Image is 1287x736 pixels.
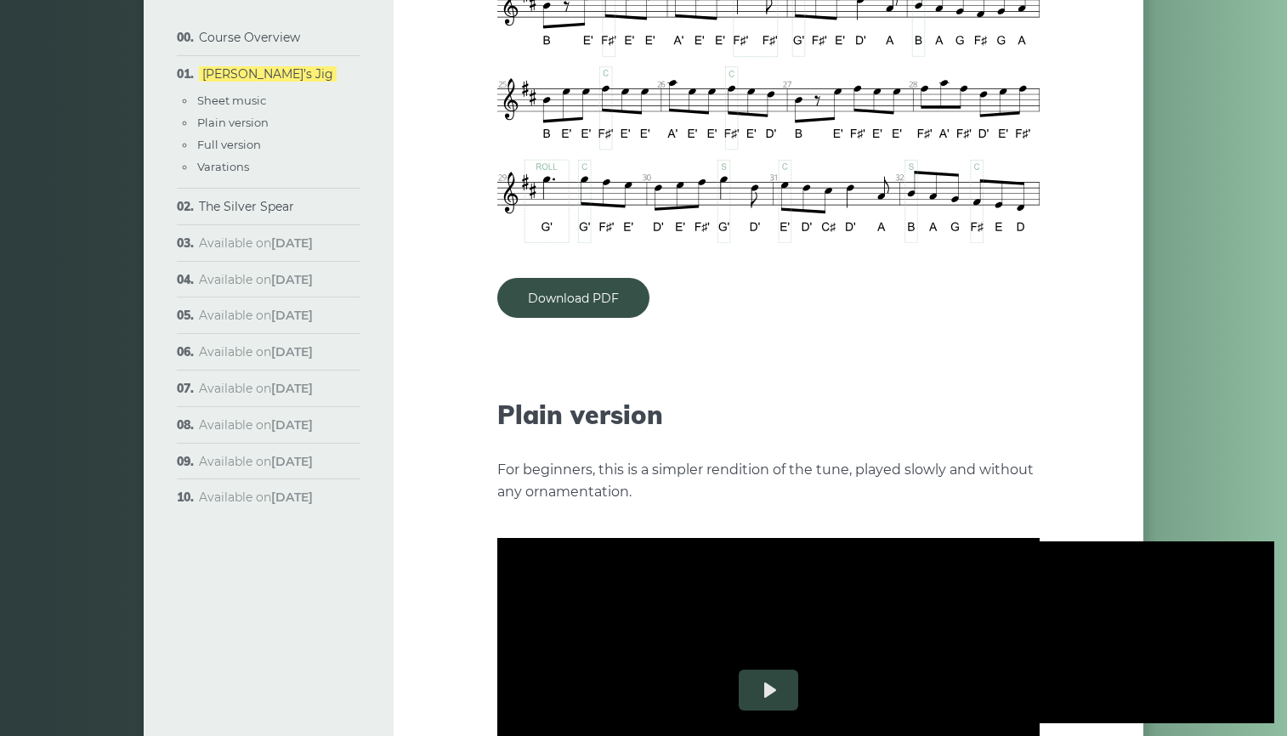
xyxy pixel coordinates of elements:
[199,490,313,505] span: Available on
[271,417,313,433] strong: [DATE]
[271,344,313,360] strong: [DATE]
[497,459,1040,503] p: For beginners, this is a simpler rendition of the tune, played slowly and without any ornamentation.
[197,160,249,173] a: Varations
[199,417,313,433] span: Available on
[199,454,313,469] span: Available on
[271,381,313,396] strong: [DATE]
[199,235,313,251] span: Available on
[271,308,313,323] strong: [DATE]
[271,272,313,287] strong: [DATE]
[199,381,313,396] span: Available on
[197,138,261,151] a: Full version
[199,66,337,82] a: [PERSON_NAME]’s Jig
[199,199,294,214] a: The Silver Spear
[497,399,1040,430] h2: Plain version
[199,344,313,360] span: Available on
[271,235,313,251] strong: [DATE]
[197,116,269,129] a: Plain version
[497,278,649,318] a: Download PDF
[199,30,300,45] a: Course Overview
[199,308,313,323] span: Available on
[271,490,313,505] strong: [DATE]
[199,272,313,287] span: Available on
[197,93,266,107] a: Sheet music
[271,454,313,469] strong: [DATE]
